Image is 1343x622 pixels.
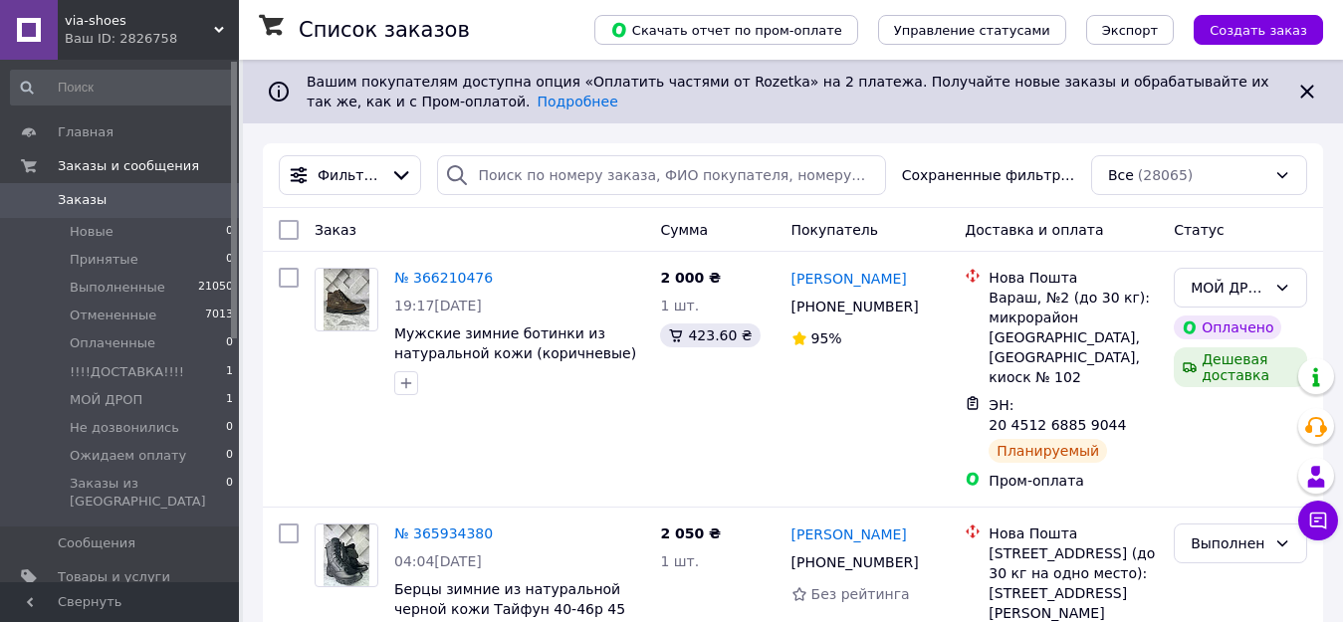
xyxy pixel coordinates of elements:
span: Экспорт [1102,23,1158,38]
input: Поиск по номеру заказа, ФИО покупателя, номеру телефона, Email, номеру накладной [437,155,885,195]
span: [PHONE_NUMBER] [791,299,919,314]
a: [PERSON_NAME] [791,269,907,289]
span: Заказ [315,222,356,238]
span: 0 [226,251,233,269]
button: Управление статусами [878,15,1066,45]
a: Мужские зимние ботинки из натуральной кожи (коричневые) 41 [394,325,636,381]
span: via-shoes [65,12,214,30]
a: № 366210476 [394,270,493,286]
span: Сумма [660,222,708,238]
span: Сообщения [58,534,135,552]
h1: Список заказов [299,18,470,42]
span: 2 050 ₴ [660,525,721,541]
span: Покупатель [791,222,879,238]
a: Берцы зимние из натуральной черной кожи Тайфун 40-46р 45 [394,581,625,617]
img: Фото товару [324,524,370,586]
div: МОЙ ДРОП [1191,277,1266,299]
span: 1 [226,391,233,409]
span: Все [1108,165,1134,185]
a: [PERSON_NAME] [791,524,907,544]
div: Оплачено [1174,315,1281,339]
input: Поиск [10,70,235,105]
span: Ожидаем оплату [70,447,186,465]
div: Нова Пошта [989,268,1158,288]
span: Выполненные [70,279,165,297]
div: Планируемый [989,439,1107,463]
span: 7013 [205,307,233,324]
div: Вараш, №2 (до 30 кг): микрорайон [GEOGRAPHIC_DATA], [GEOGRAPHIC_DATA], киоск № 102 [989,288,1158,387]
span: Заказы из [GEOGRAPHIC_DATA] [70,475,226,511]
span: Статус [1174,222,1225,238]
span: Оплаченные [70,334,155,352]
span: 0 [226,223,233,241]
span: Не дозвонились [70,419,179,437]
span: 1 шт. [660,553,699,569]
img: Фото товару [324,269,370,330]
div: 423.60 ₴ [660,323,760,347]
span: 21050 [198,279,233,297]
span: 0 [226,334,233,352]
button: Экспорт [1086,15,1174,45]
span: Товары и услуги [58,568,170,586]
span: 95% [811,330,842,346]
span: 1 шт. [660,298,699,313]
div: Выполнен [1191,532,1266,554]
span: ЭН: 20 4512 6885 9044 [989,397,1126,433]
span: МОЙ ДРОП [70,391,142,409]
span: 1 [226,363,233,381]
a: Создать заказ [1174,21,1323,37]
div: Пром-оплата [989,471,1158,491]
div: Ваш ID: 2826758 [65,30,239,48]
span: Новые [70,223,113,241]
a: Фото товару [315,523,378,587]
span: Без рейтинга [811,586,910,602]
span: Фильтры [318,165,382,185]
span: Создать заказ [1210,23,1307,38]
span: Главная [58,123,113,141]
span: Скачать отчет по пром-оплате [610,21,842,39]
button: Чат с покупателем [1298,501,1338,540]
span: 0 [226,475,233,511]
a: Подробнее [538,94,618,109]
span: Управление статусами [894,23,1050,38]
span: Заказы и сообщения [58,157,199,175]
span: 0 [226,419,233,437]
span: !!!!ДОСТАВКА!!!! [70,363,184,381]
span: Отмененные [70,307,156,324]
span: Принятые [70,251,138,269]
span: Вашим покупателям доступна опция «Оплатить частями от Rozetka» на 2 платежа. Получайте новые зака... [307,74,1269,109]
a: № 365934380 [394,525,493,541]
span: 19:17[DATE] [394,298,482,313]
button: Создать заказ [1194,15,1323,45]
span: Заказы [58,191,107,209]
span: Сохраненные фильтры: [902,165,1075,185]
div: Дешевая доставка [1174,347,1307,387]
button: Скачать отчет по пром-оплате [594,15,858,45]
span: 2 000 ₴ [660,270,721,286]
a: Фото товару [315,268,378,331]
div: Нова Пошта [989,523,1158,543]
span: 04:04[DATE] [394,553,482,569]
span: 0 [226,447,233,465]
span: (28065) [1138,167,1193,183]
span: Доставка и оплата [965,222,1103,238]
span: [PHONE_NUMBER] [791,554,919,570]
